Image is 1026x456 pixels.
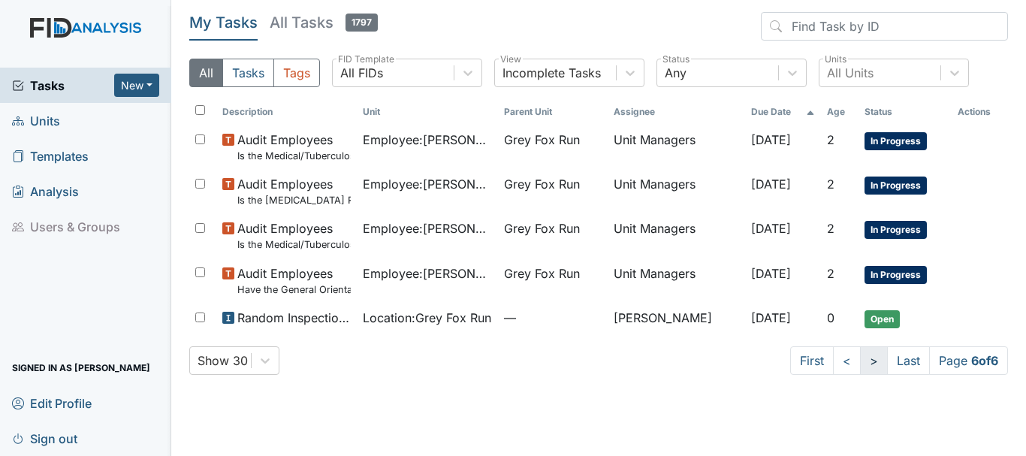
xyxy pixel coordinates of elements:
[865,132,927,150] span: In Progress
[608,303,746,334] td: [PERSON_NAME]
[189,12,258,33] h5: My Tasks
[237,282,351,297] small: Have the General Orientation and ICF Orientation forms been completed?
[865,266,927,284] span: In Progress
[195,105,205,115] input: Toggle All Rows Selected
[237,149,351,163] small: Is the Medical/Tuberculosis Assessment updated annually?
[12,109,60,132] span: Units
[790,346,1008,375] nav: task-pagination
[665,64,687,82] div: Any
[340,64,383,82] div: All FIDs
[189,59,223,87] button: All
[821,99,859,125] th: Toggle SortBy
[865,221,927,239] span: In Progress
[751,310,791,325] span: [DATE]
[971,353,998,368] strong: 6 of 6
[363,131,491,149] span: Employee : [PERSON_NAME], [PERSON_NAME]
[237,193,351,207] small: Is the [MEDICAL_DATA] Record completed (if accepted by employee)?
[12,356,150,379] span: Signed in as [PERSON_NAME]
[751,177,791,192] span: [DATE]
[865,177,927,195] span: In Progress
[363,264,491,282] span: Employee : [PERSON_NAME]
[346,14,378,32] span: 1797
[745,99,821,125] th: Toggle SortBy
[12,180,79,203] span: Analysis
[363,309,491,327] span: Location : Grey Fox Run
[608,125,746,169] td: Unit Managers
[12,427,77,450] span: Sign out
[189,59,320,87] div: Type filter
[608,169,746,213] td: Unit Managers
[751,132,791,147] span: [DATE]
[216,99,357,125] th: Toggle SortBy
[357,99,497,125] th: Toggle SortBy
[273,59,320,87] button: Tags
[504,219,580,237] span: Grey Fox Run
[222,59,274,87] button: Tasks
[237,264,351,297] span: Audit Employees Have the General Orientation and ICF Orientation forms been completed?
[237,309,351,327] span: Random Inspection for AM
[237,131,351,163] span: Audit Employees Is the Medical/Tuberculosis Assessment updated annually?
[865,310,900,328] span: Open
[363,219,491,237] span: Employee : [PERSON_NAME]
[608,213,746,258] td: Unit Managers
[833,346,861,375] a: <
[790,346,834,375] a: First
[952,99,1008,125] th: Actions
[363,175,491,193] span: Employee : [PERSON_NAME]
[827,132,834,147] span: 2
[114,74,159,97] button: New
[929,346,1008,375] span: Page
[827,221,834,236] span: 2
[860,346,888,375] a: >
[12,77,114,95] a: Tasks
[504,264,580,282] span: Grey Fox Run
[751,266,791,281] span: [DATE]
[827,177,834,192] span: 2
[751,221,791,236] span: [DATE]
[198,352,248,370] div: Show 30
[270,12,378,33] h5: All Tasks
[237,175,351,207] span: Audit Employees Is the Hepatitis B Vaccine Record completed (if accepted by employee)?
[827,310,834,325] span: 0
[608,99,746,125] th: Assignee
[504,309,602,327] span: —
[859,99,952,125] th: Toggle SortBy
[504,175,580,193] span: Grey Fox Run
[237,237,351,252] small: Is the Medical/Tuberculosis Assessment updated annually?
[502,64,601,82] div: Incomplete Tasks
[498,99,608,125] th: Toggle SortBy
[887,346,930,375] a: Last
[827,266,834,281] span: 2
[237,219,351,252] span: Audit Employees Is the Medical/Tuberculosis Assessment updated annually?
[608,258,746,303] td: Unit Managers
[12,391,92,415] span: Edit Profile
[761,12,1008,41] input: Find Task by ID
[504,131,580,149] span: Grey Fox Run
[12,144,89,168] span: Templates
[827,64,874,82] div: All Units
